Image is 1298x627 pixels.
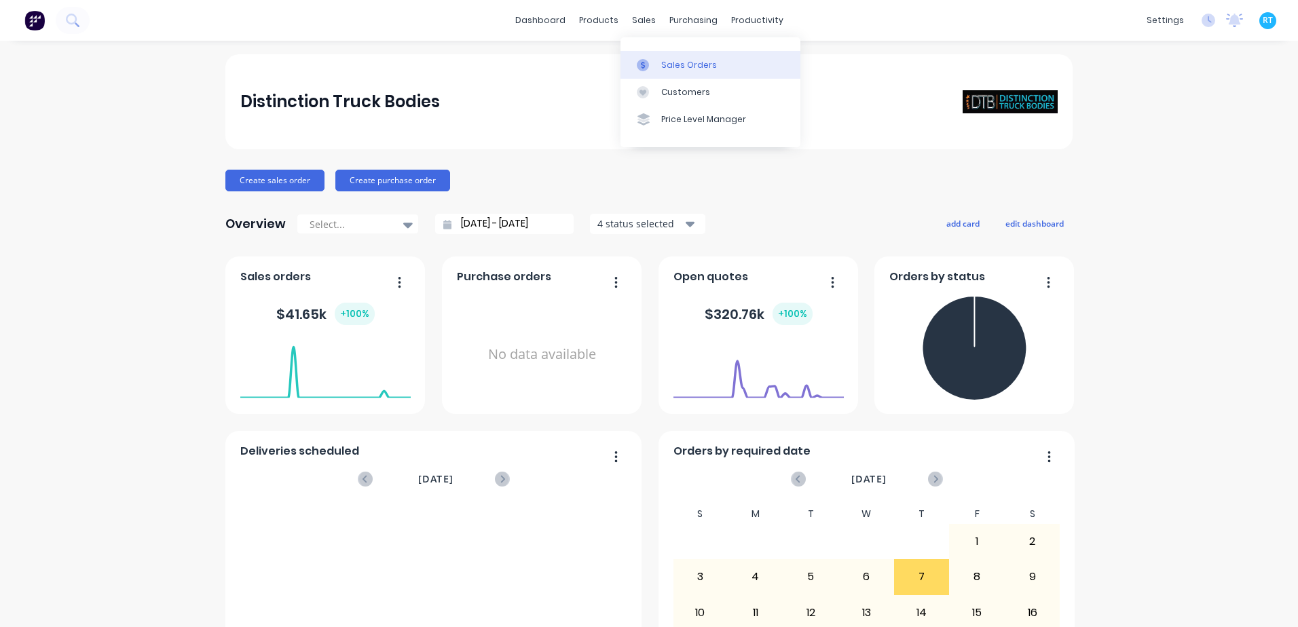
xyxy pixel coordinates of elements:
button: 4 status selected [590,214,705,234]
div: Price Level Manager [661,113,746,126]
div: F [949,504,1005,524]
div: + 100 % [335,303,375,325]
span: Orders by status [889,269,985,285]
div: 4 status selected [597,216,683,231]
a: dashboard [508,10,572,31]
span: RT [1263,14,1273,26]
div: productivity [724,10,790,31]
div: Overview [225,210,286,237]
div: S [1005,504,1060,524]
div: No data available [457,290,627,419]
div: 6 [839,560,893,594]
span: [DATE] [418,472,453,487]
div: 2 [1005,525,1060,558]
a: Sales Orders [620,51,800,78]
button: Create sales order [225,170,324,191]
a: Price Level Manager [620,106,800,133]
div: M [728,504,783,524]
a: Customers [620,79,800,106]
div: + 100 % [773,303,813,325]
span: Open quotes [673,269,748,285]
img: Distinction Truck Bodies [963,90,1058,114]
div: 9 [1005,560,1060,594]
div: T [783,504,839,524]
div: settings [1140,10,1191,31]
span: Sales orders [240,269,311,285]
div: 8 [950,560,1004,594]
div: 7 [895,560,949,594]
button: Create purchase order [335,170,450,191]
span: Purchase orders [457,269,551,285]
div: 3 [673,560,728,594]
img: Factory [24,10,45,31]
div: Customers [661,86,710,98]
div: 4 [728,560,783,594]
div: S [673,504,728,524]
div: W [838,504,894,524]
div: Sales Orders [661,59,717,71]
div: $ 41.65k [276,303,375,325]
div: purchasing [663,10,724,31]
div: $ 320.76k [705,303,813,325]
div: 1 [950,525,1004,558]
div: T [894,504,950,524]
button: edit dashboard [997,214,1073,232]
div: Distinction Truck Bodies [240,88,440,115]
span: [DATE] [851,472,887,487]
div: sales [625,10,663,31]
button: add card [938,214,988,232]
div: products [572,10,625,31]
div: 5 [784,560,838,594]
